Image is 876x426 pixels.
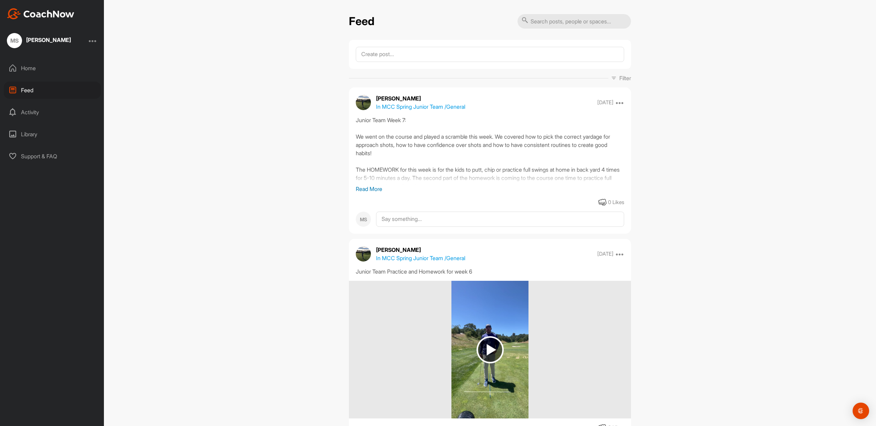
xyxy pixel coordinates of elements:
[356,246,371,262] img: avatar
[356,212,371,227] div: MS
[376,94,465,103] p: [PERSON_NAME]
[4,82,101,99] div: Feed
[619,74,631,82] p: Filter
[608,199,624,206] div: 0 Likes
[4,104,101,121] div: Activity
[376,246,465,254] p: [PERSON_NAME]
[349,15,374,28] h2: Feed
[853,403,869,419] div: Open Intercom Messenger
[477,336,504,363] img: play
[4,126,101,143] div: Library
[7,8,74,19] img: CoachNow
[451,281,529,418] img: media
[356,95,371,110] img: avatar
[376,254,465,262] p: In MCC Spring Junior Team / General
[7,33,22,48] div: MS
[597,99,613,106] p: [DATE]
[356,267,624,276] div: Junior Team Practice and Homework for week 6
[597,251,613,257] p: [DATE]
[4,60,101,77] div: Home
[356,185,624,193] p: Read More
[517,14,631,29] input: Search posts, people or spaces...
[26,37,71,43] div: [PERSON_NAME]
[4,148,101,165] div: Support & FAQ
[356,116,624,185] div: Junior Team Week 7: We went on the course and played a scramble this week. We covered how to pick...
[376,103,465,111] p: In MCC Spring Junior Team / General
